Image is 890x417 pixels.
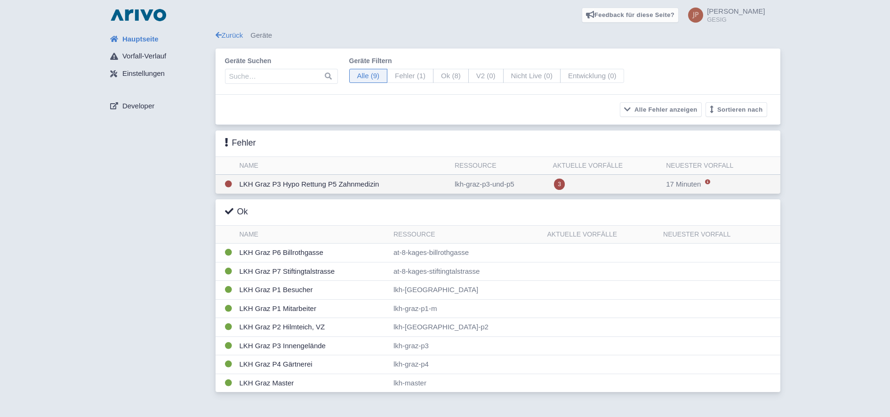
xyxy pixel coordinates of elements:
[390,262,544,281] td: at-8-kages-stiftingtalstrasse
[390,374,544,392] td: lkh-master
[451,175,549,194] td: lkh-graz-p3-und-p5
[225,207,248,217] h3: Ok
[216,30,780,41] div: Geräte
[122,51,166,62] span: Vorfall-Verlauf
[236,355,390,374] td: LKH Graz P4 Gärtnerei
[236,244,390,262] td: LKH Graz P6 Billrothgasse
[451,157,549,175] th: Ressource
[433,69,469,83] span: Ok (8)
[122,34,159,45] span: Hauptseite
[225,138,256,148] h3: Fehler
[620,102,702,117] button: Alle Fehler anzeigen
[390,318,544,337] td: lkh-[GEOGRAPHIC_DATA]-p2
[236,318,390,337] td: LKH Graz P2 Hilmteich, VZ
[549,157,663,175] th: Aktuelle Vorfälle
[707,7,765,15] span: [PERSON_NAME]
[236,262,390,281] td: LKH Graz P7 Stiftingtalstrasse
[349,56,625,66] label: Geräte filtern
[390,244,544,262] td: at-8-kages-billrothgasse
[503,69,561,83] span: Nicht Live (0)
[560,69,625,83] span: Entwicklung (0)
[236,374,390,392] td: LKH Graz Master
[543,226,659,244] th: Aktuelle Vorfälle
[103,30,216,48] a: Hauptseite
[236,299,390,318] td: LKH Graz P1 Mitarbeiter
[707,16,765,23] small: GESIG
[659,226,780,244] th: Neuester Vorfall
[390,281,544,300] td: lkh-[GEOGRAPHIC_DATA]
[662,157,780,175] th: Neuester Vorfall
[103,48,216,65] a: Vorfall-Verlauf
[122,68,165,79] span: Einstellungen
[468,69,504,83] span: V2 (0)
[390,336,544,355] td: lkh-graz-p3
[103,97,216,115] a: Developer
[390,226,544,244] th: Ressource
[236,281,390,300] td: LKH Graz P1 Besucher
[122,101,154,112] span: Developer
[225,56,338,66] label: Geräte suchen
[236,157,451,175] th: Name
[103,65,216,83] a: Einstellungen
[706,102,767,117] button: Sortieren nach
[682,8,765,23] a: [PERSON_NAME] GESIG
[216,31,243,39] a: Zurück
[554,179,565,190] span: 3
[390,299,544,318] td: lkh-graz-p1-m
[108,8,168,23] img: logo
[387,69,433,83] span: Fehler (1)
[582,8,679,23] a: Feedback für diese Seite?
[390,355,544,374] td: lkh-graz-p4
[236,175,451,194] td: LKH Graz P3 Hypo Rettung P5 Zahnmedizin
[349,69,388,83] span: Alle (9)
[236,226,390,244] th: Name
[225,69,338,84] input: Suche…
[236,336,390,355] td: LKH Graz P3 Innengelände
[666,180,701,188] span: 17 Minuten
